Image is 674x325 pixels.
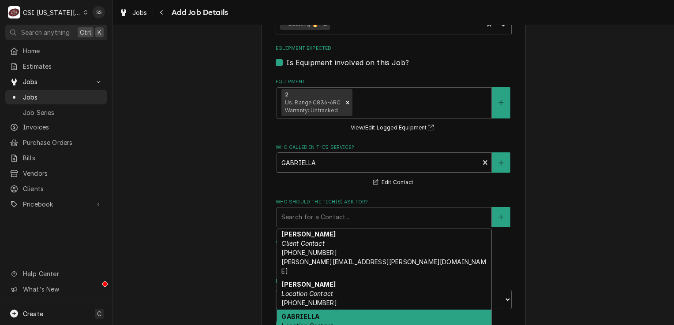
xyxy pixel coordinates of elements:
[281,290,333,297] em: Location Contact
[5,59,107,74] a: Estimates
[285,99,341,114] span: Us. Range C836-6RC Warranty: Untracked
[23,284,102,294] span: What's New
[80,28,91,37] span: Ctrl
[23,184,103,193] span: Clients
[93,6,105,18] div: SS
[23,138,103,147] span: Purchase Orders
[8,6,20,18] div: C
[276,238,512,267] div: Attachments
[276,199,512,227] div: Who should the tech(s) ask for?
[5,120,107,134] a: Invoices
[276,278,512,309] div: Estimated Arrival Time
[23,108,103,117] span: Job Series
[23,77,90,86] span: Jobs
[276,278,512,285] label: Estimated Arrival Time
[5,105,107,120] a: Job Series
[5,181,107,196] a: Clients
[492,207,510,227] button: Create New Contact
[276,290,390,309] input: Date
[276,144,512,151] label: Who called in this service?
[281,249,486,275] span: [PHONE_NUMBER] [PERSON_NAME][EMAIL_ADDRESS][PERSON_NAME][DOMAIN_NAME]
[281,299,337,307] span: [PHONE_NUMBER]
[155,5,169,19] button: Navigate back
[281,230,336,238] strong: [PERSON_NAME]
[349,122,438,133] button: View/Edit Logged Equipment
[276,78,512,133] div: Equipment
[23,153,103,162] span: Bills
[5,282,107,296] a: Go to What's New
[23,8,81,17] div: CSI [US_STATE][GEOGRAPHIC_DATA]
[97,309,101,318] span: C
[276,238,512,245] label: Attachments
[132,8,147,17] span: Jobs
[498,100,504,106] svg: Create New Equipment
[281,313,319,320] strong: GABRIELLA
[97,28,101,37] span: K
[498,160,504,166] svg: Create New Contact
[286,57,409,68] label: Is Equipment involved on this Job?
[23,199,90,209] span: Pricebook
[372,177,415,188] button: Edit Contact
[23,169,103,178] span: Vendors
[5,74,107,89] a: Go to Jobs
[285,91,288,98] strong: 2
[5,166,107,181] a: Vendors
[281,281,336,288] strong: [PERSON_NAME]
[23,310,43,318] span: Create
[492,87,510,118] button: Create New Equipment
[276,144,512,188] div: Who called in this service?
[5,44,107,58] a: Home
[93,6,105,18] div: Sarah Shafer's Avatar
[276,45,512,67] div: Equipment Expected
[23,92,103,102] span: Jobs
[281,240,324,247] em: Client Contact
[23,122,103,132] span: Invoices
[492,152,510,173] button: Create New Contact
[498,214,504,220] svg: Create New Contact
[5,197,107,211] a: Go to Pricebook
[5,90,107,104] a: Jobs
[5,266,107,281] a: Go to Help Center
[343,89,352,116] div: Remove [object Object]
[5,151,107,165] a: Bills
[23,269,102,278] span: Help Center
[276,199,512,206] label: Who should the tech(s) ask for?
[276,78,512,85] label: Equipment
[116,5,151,20] a: Jobs
[5,135,107,150] a: Purchase Orders
[5,25,107,40] button: Search anythingCtrlK
[169,7,228,18] span: Add Job Details
[276,45,512,52] label: Equipment Expected
[21,28,70,37] span: Search anything
[23,62,103,71] span: Estimates
[23,46,103,55] span: Home
[8,6,20,18] div: CSI Kansas City's Avatar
